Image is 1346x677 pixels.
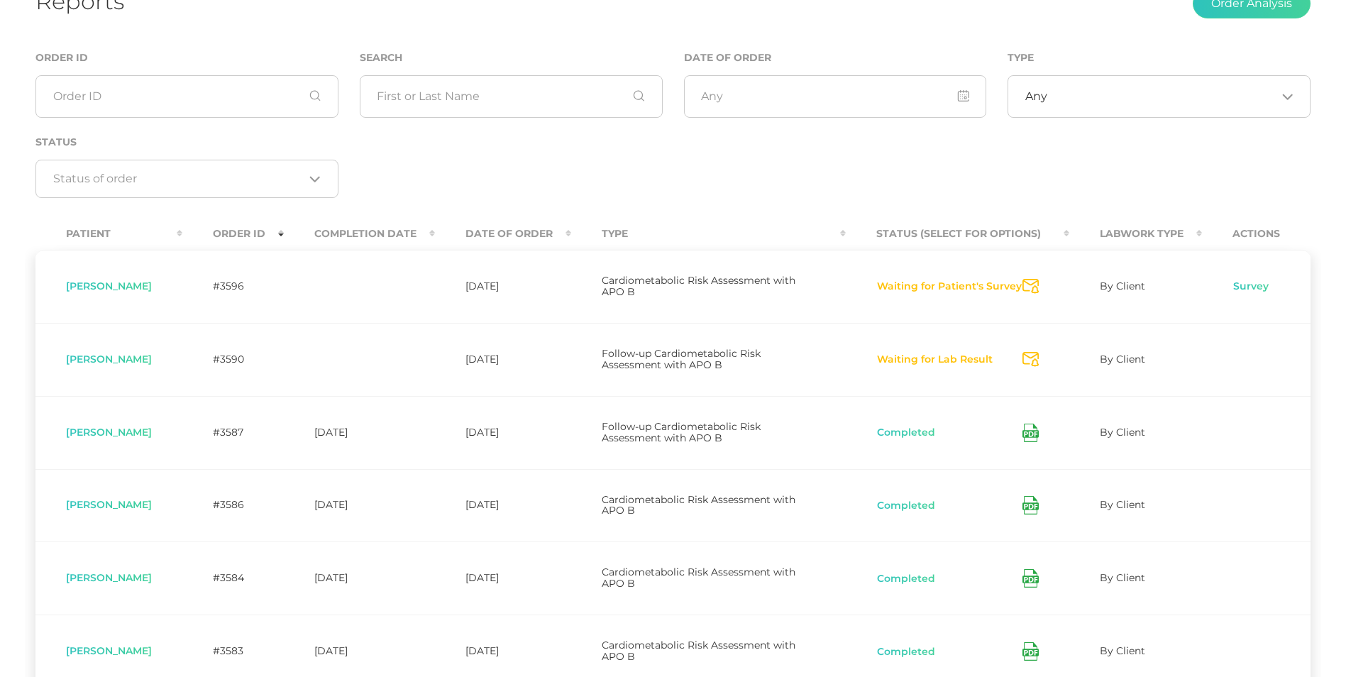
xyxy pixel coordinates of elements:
[1202,218,1311,250] th: Actions
[66,644,152,657] span: [PERSON_NAME]
[182,250,284,323] td: #3596
[602,493,795,517] span: Cardiometabolic Risk Assessment with APO B
[876,572,936,586] button: Completed
[360,52,402,64] label: Search
[182,218,284,250] th: Order ID : activate to sort column ascending
[435,541,571,615] td: [DATE]
[66,571,152,584] span: [PERSON_NAME]
[435,218,571,250] th: Date Of Order : activate to sort column ascending
[602,347,761,371] span: Follow-up Cardiometabolic Risk Assessment with APO B
[435,396,571,469] td: [DATE]
[1069,218,1202,250] th: Labwork Type : activate to sort column ascending
[284,396,435,469] td: [DATE]
[35,160,338,198] div: Search for option
[876,353,993,367] button: Waiting for Lab Result
[284,218,435,250] th: Completion Date : activate to sort column ascending
[1047,89,1276,104] input: Search for option
[602,420,761,444] span: Follow-up Cardiometabolic Risk Assessment with APO B
[284,469,435,542] td: [DATE]
[53,172,304,186] input: Search for option
[182,541,284,615] td: #3584
[66,426,152,439] span: [PERSON_NAME]
[35,52,88,64] label: Order ID
[35,218,182,250] th: Patient : activate to sort column ascending
[684,75,987,118] input: Any
[876,280,1022,294] button: Waiting for Patient's Survey
[602,566,795,590] span: Cardiometabolic Risk Assessment with APO B
[1100,498,1145,511] span: By Client
[66,280,152,292] span: [PERSON_NAME]
[360,75,663,118] input: First or Last Name
[1025,89,1047,104] span: Any
[1008,75,1311,118] div: Search for option
[846,218,1069,250] th: Status (Select for Options) : activate to sort column ascending
[182,469,284,542] td: #3586
[66,353,152,365] span: [PERSON_NAME]
[571,218,846,250] th: Type : activate to sort column ascending
[1100,571,1145,584] span: By Client
[1100,280,1145,292] span: By Client
[284,541,435,615] td: [DATE]
[602,274,795,298] span: Cardiometabolic Risk Assessment with APO B
[1100,426,1145,439] span: By Client
[66,498,152,511] span: [PERSON_NAME]
[684,52,771,64] label: Date of Order
[1008,52,1034,64] label: Type
[1022,352,1039,367] svg: Send Notification
[35,136,77,148] label: Status
[602,639,795,663] span: Cardiometabolic Risk Assessment with APO B
[1100,353,1145,365] span: By Client
[1100,644,1145,657] span: By Client
[876,499,936,513] button: Completed
[1022,279,1039,294] svg: Send Notification
[435,250,571,323] td: [DATE]
[1232,280,1269,294] a: Survey
[35,75,338,118] input: Order ID
[876,645,936,659] button: Completed
[182,323,284,396] td: #3590
[876,426,936,440] button: Completed
[182,396,284,469] td: #3587
[435,323,571,396] td: [DATE]
[435,469,571,542] td: [DATE]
